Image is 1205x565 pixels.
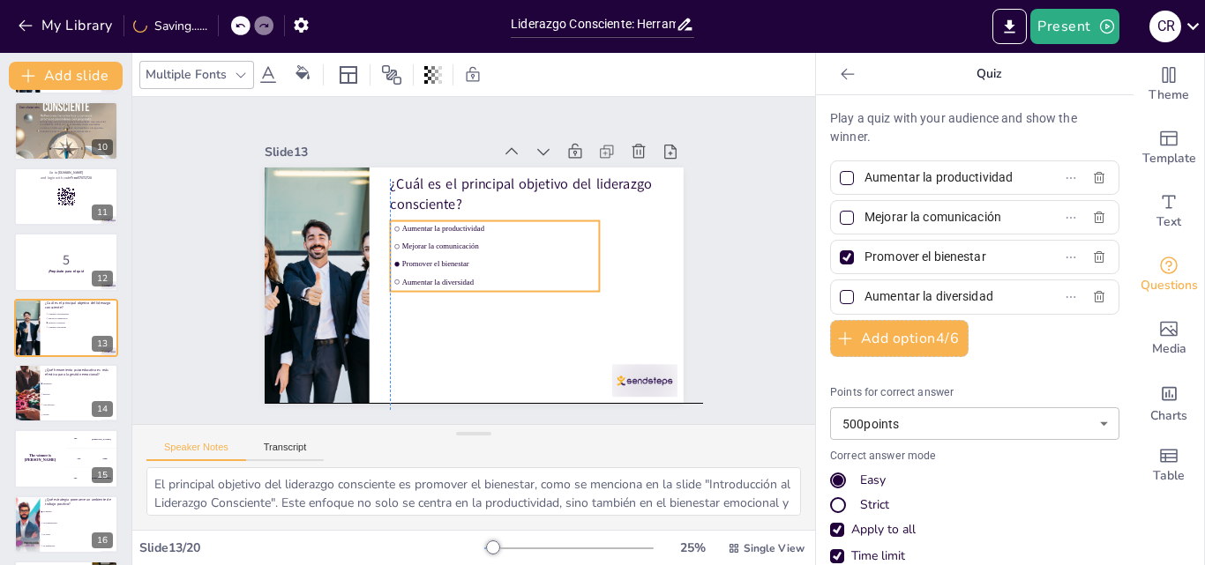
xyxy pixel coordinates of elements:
[38,130,131,133] p: Adaptarse a las necesidades del equipo es clave.
[1134,370,1204,434] div: Add charts and graphs
[43,383,117,384] span: Meditación
[92,532,113,548] div: 16
[102,457,107,460] div: Jaap
[139,539,484,556] div: Slide 13 / 20
[92,467,113,483] div: 15
[9,62,123,90] button: Add slide
[830,407,1119,440] div: 500 points
[38,120,131,123] p: El liderazgo consciente es esencial para el éxito organizacional.
[14,495,118,554] div: 16
[462,142,654,385] p: ¿Cuál es el principal objetivo del liderazgo consciente?
[830,109,1119,146] p: Play a quiz with your audience and show the winner.
[66,469,118,488] div: 300
[14,429,118,487] div: 15
[744,541,805,555] span: Single View
[14,167,118,226] div: 11
[830,547,1119,565] div: Time limit
[14,364,118,422] div: 14
[43,533,117,535] span: La crítica
[864,204,1029,230] input: Option 2
[830,449,1119,465] p: Correct answer mode
[43,404,117,405] span: Auto-reflexión
[432,22,580,216] div: Slide 13
[19,170,113,175] p: Go to
[92,401,113,417] div: 14
[864,284,1029,309] input: Option 4
[14,101,118,160] div: 10
[410,212,531,375] span: Aumentar la diversidad
[830,521,1119,539] div: Apply to all
[14,233,118,291] div: 12
[92,139,113,155] div: 10
[49,317,97,319] span: Mejorar la comunicación
[1134,243,1204,307] div: Get real-time input from your audience
[1153,466,1185,486] span: Table
[92,271,113,286] div: 12
[45,497,113,507] p: ¿Qué estrategia promueve un ambiente de trabajo positivo?
[860,472,886,489] div: Easy
[49,269,85,273] strong: ¡Prepárate para el quiz!
[830,496,1119,514] div: Strict
[1030,9,1119,44] button: Present
[1134,434,1204,497] div: Add a table
[1134,307,1204,370] div: Add images, graphics, shapes or video
[38,123,131,126] p: La [MEDICAL_DATA] mejora el bienestar de los empleados.
[862,53,1116,95] p: Quiz
[43,414,117,416] span: Lectura
[14,454,66,463] h4: The winner is [PERSON_NAME]
[1156,212,1181,232] span: Text
[66,429,118,449] div: 100
[45,301,113,310] p: ¿Cuál es el principal objetivo del liderazgo consciente?
[830,385,1119,401] p: Points for correct answer
[43,522,117,524] span: La competitividad
[38,126,131,130] p: Invertir en liderazgo consciente trae beneficios a largo plazo.
[49,313,97,315] span: Aumentar la productividad
[146,467,801,516] textarea: El principal objetivo del liderazgo consciente es promover el bienestar, como se menciona en la s...
[49,326,97,328] span: Aumentar la diversidad
[43,545,117,546] span: La indiferencia
[92,204,113,220] div: 11
[511,11,676,37] input: Insert title
[334,61,363,89] div: Layout
[45,368,113,377] p: ¿Qué herramienta psicoeducativa es más efectiva para la gestión emocional?
[49,322,97,323] span: Promover el bienestar
[864,244,1029,270] input: Option 3
[246,442,325,461] button: Transcript
[851,547,905,565] div: Time limit
[860,496,889,514] div: Strict
[19,250,113,270] p: 5
[1141,276,1198,295] span: Questions
[1149,85,1189,105] span: Theme
[830,472,1119,489] div: Easy
[14,299,118,357] div: 13
[1134,53,1204,116] div: Change the overall theme
[1134,116,1204,180] div: Add ready made slides
[671,539,714,556] div: 25 %
[146,442,246,461] button: Speaker Notes
[133,18,207,34] div: Saving......
[381,64,402,85] span: Position
[1142,149,1196,168] span: Template
[864,165,1029,190] input: Option 1
[851,521,916,539] div: Apply to all
[1149,9,1181,44] button: C R
[43,393,117,395] span: Ejercicio
[1134,180,1204,243] div: Add text boxes
[142,63,230,86] div: Multiple Fonts
[19,104,113,109] p: Conclusiones
[66,450,118,469] div: 200
[289,65,316,84] div: Background color
[92,336,113,352] div: 13
[1150,406,1187,426] span: Charts
[13,11,120,40] button: My Library
[992,9,1027,44] button: Export to PowerPoint
[425,202,546,364] span: Promover el bienestar
[43,510,117,512] span: La empatía
[453,181,574,343] span: Aumentar la productividad
[58,170,84,175] strong: [DOMAIN_NAME]
[19,175,113,181] p: and login with code
[439,191,560,353] span: Mejorar la comunicación
[1149,11,1181,42] div: C R
[830,320,969,357] button: Add option4/6
[1152,339,1186,359] span: Media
